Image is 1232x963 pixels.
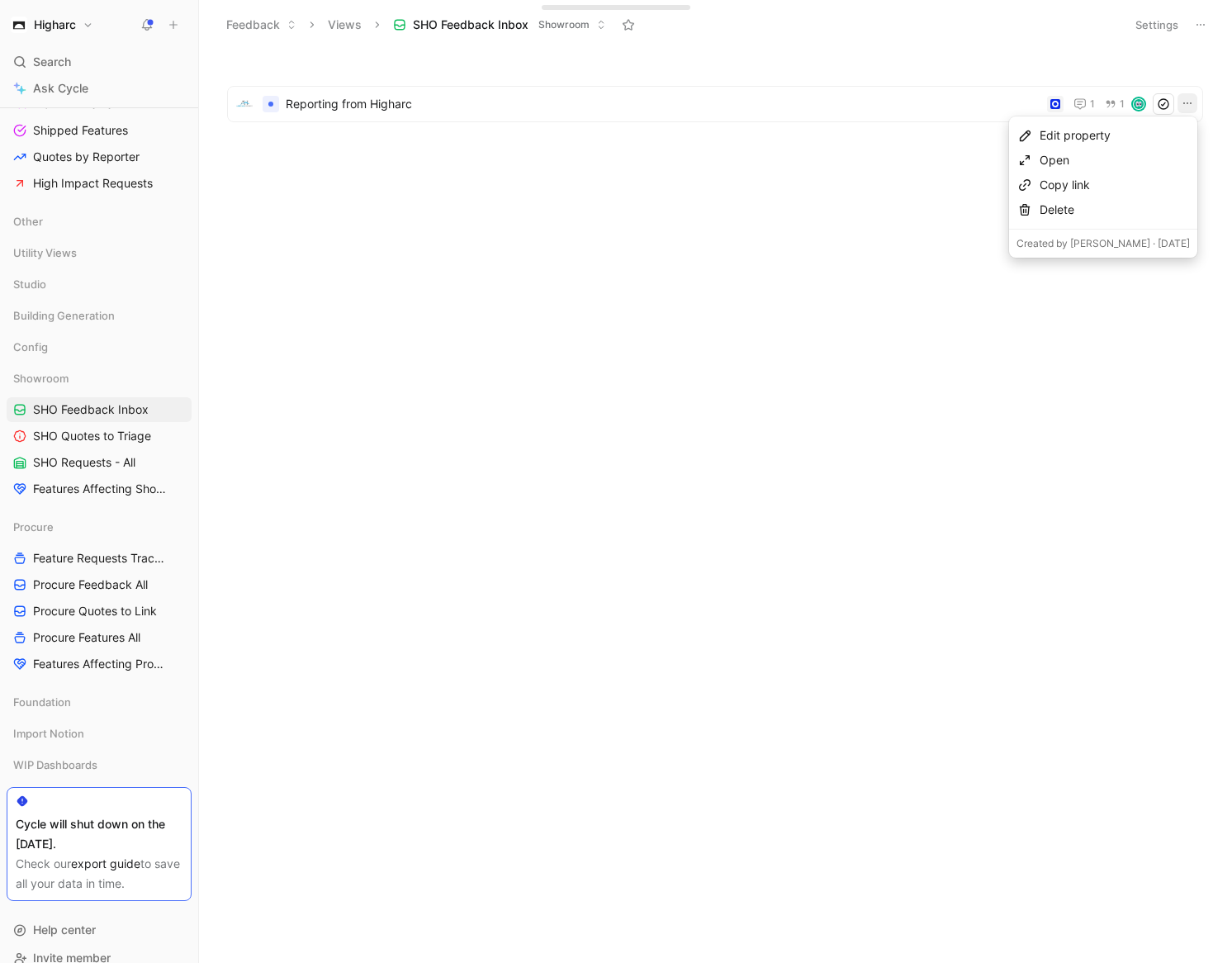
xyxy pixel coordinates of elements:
div: Cycle will shut down on the [DATE]. [16,814,182,854]
div: Utility Views [7,240,192,265]
div: Building Generation [7,303,192,328]
button: HigharcHigharc [7,13,97,36]
a: Procure Features All [7,625,192,650]
div: Studio [7,272,192,296]
span: Features Affecting Showroom [33,481,171,497]
span: Procure Feedback All [33,576,148,593]
div: Import Notion [7,721,192,746]
div: Building Generation [7,303,192,333]
span: SHO Feedback Inbox [33,401,149,418]
span: Feature Requests Tracker [33,550,168,567]
h1: Higharc [34,17,76,32]
div: Created by [PERSON_NAME] · [DATE] [1016,235,1190,252]
span: Help center [33,923,96,937]
span: SHO Quotes to Triage [33,428,151,444]
a: Shipped Features [7,118,192,143]
div: Studio [7,272,192,301]
div: Config [7,334,192,364]
div: Delete [1040,200,1190,220]
a: Procure Feedback All [7,572,192,597]
div: Utility Views [7,240,192,270]
span: Procure [13,519,54,535]
span: Foundation [13,694,71,710]
div: Foundation [7,690,192,714]
div: Import Notion [7,721,192,751]
a: SHO Requests - All [7,450,192,475]
div: Open [1040,150,1190,170]
div: Other [7,209,192,234]
div: Foundation [7,690,192,719]
span: Showroom [13,370,69,387]
a: Procure Quotes to Link [7,599,192,624]
a: SHO Quotes to Triage [7,424,192,448]
span: High Impact Requests [33,175,153,192]
span: Building Generation [13,307,115,324]
span: Quotes by Reporter [33,149,140,165]
span: Procure Quotes to Link [33,603,157,619]
span: Import Notion [13,725,84,742]
div: ShowroomSHO Feedback InboxSHO Quotes to TriageSHO Requests - AllFeatures Affecting Showroom [7,366,192,501]
span: SHO Requests - All [33,454,135,471]
a: High Impact Requests [7,171,192,196]
a: Ask Cycle [7,76,192,101]
div: ProcureFeature Requests TrackerProcure Feedback AllProcure Quotes to LinkProcure Features AllFeat... [7,515,192,676]
span: Other [13,213,43,230]
span: Studio [13,276,46,292]
div: WIP Dashboards [7,752,192,777]
div: Copy link [1040,175,1190,195]
div: Help center [7,918,192,942]
span: Search [33,52,71,72]
a: Features Affecting Showroom [7,477,192,501]
a: Quotes by Reporter [7,145,192,169]
a: Features Affecting Procure [7,652,192,676]
div: Showroom [7,366,192,391]
span: Features Affecting Procure [33,656,169,672]
a: Feature Requests Tracker [7,546,192,571]
span: Ask Cycle [33,78,88,98]
div: Config [7,334,192,359]
div: Check our to save all your data in time. [16,854,182,894]
div: Search [7,50,192,74]
span: WIP Dashboards [13,757,97,773]
span: Utility Views [13,244,77,261]
span: Shipped Features [33,122,128,139]
div: Edit property [1040,126,1190,145]
div: Procure [7,515,192,539]
div: Other [7,209,192,239]
a: SHO Feedback Inbox [7,397,192,422]
div: WIP Dashboards [7,752,192,782]
span: Procure Features All [33,629,140,646]
a: export guide [71,856,140,870]
span: Config [13,339,48,355]
img: Higharc [11,17,27,33]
